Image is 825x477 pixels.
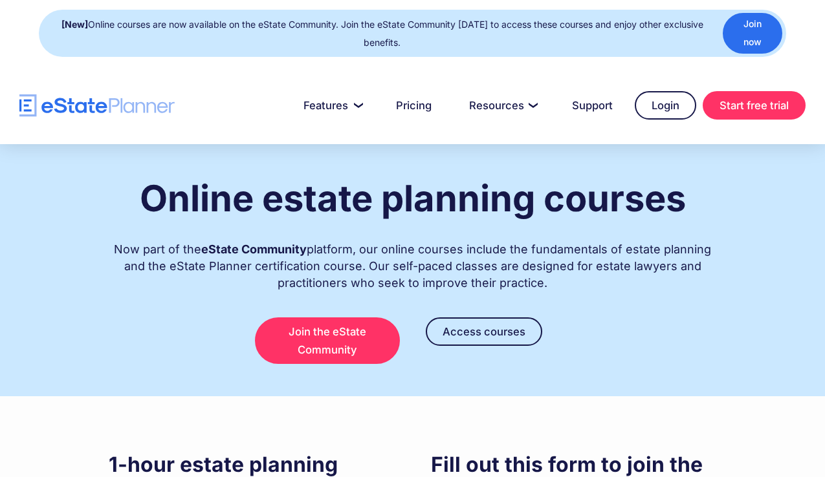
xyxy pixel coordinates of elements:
[723,13,782,54] a: Join now
[426,317,542,346] a: Access courses
[454,92,550,118] a: Resources
[109,228,717,291] div: Now part of the platform, our online courses include the fundamentals of estate planning and the ...
[201,242,307,256] strong: eState Community
[635,91,696,120] a: Login
[556,92,628,118] a: Support
[703,91,806,120] a: Start free trial
[140,178,686,218] h1: Online estate planning courses
[52,16,713,52] div: Online courses are now available on the eState Community. Join the eState Community [DATE] to acc...
[288,92,374,118] a: Features
[380,92,447,118] a: Pricing
[61,19,88,30] strong: [New]
[19,94,175,117] a: home
[255,317,400,364] a: Join the eState Community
